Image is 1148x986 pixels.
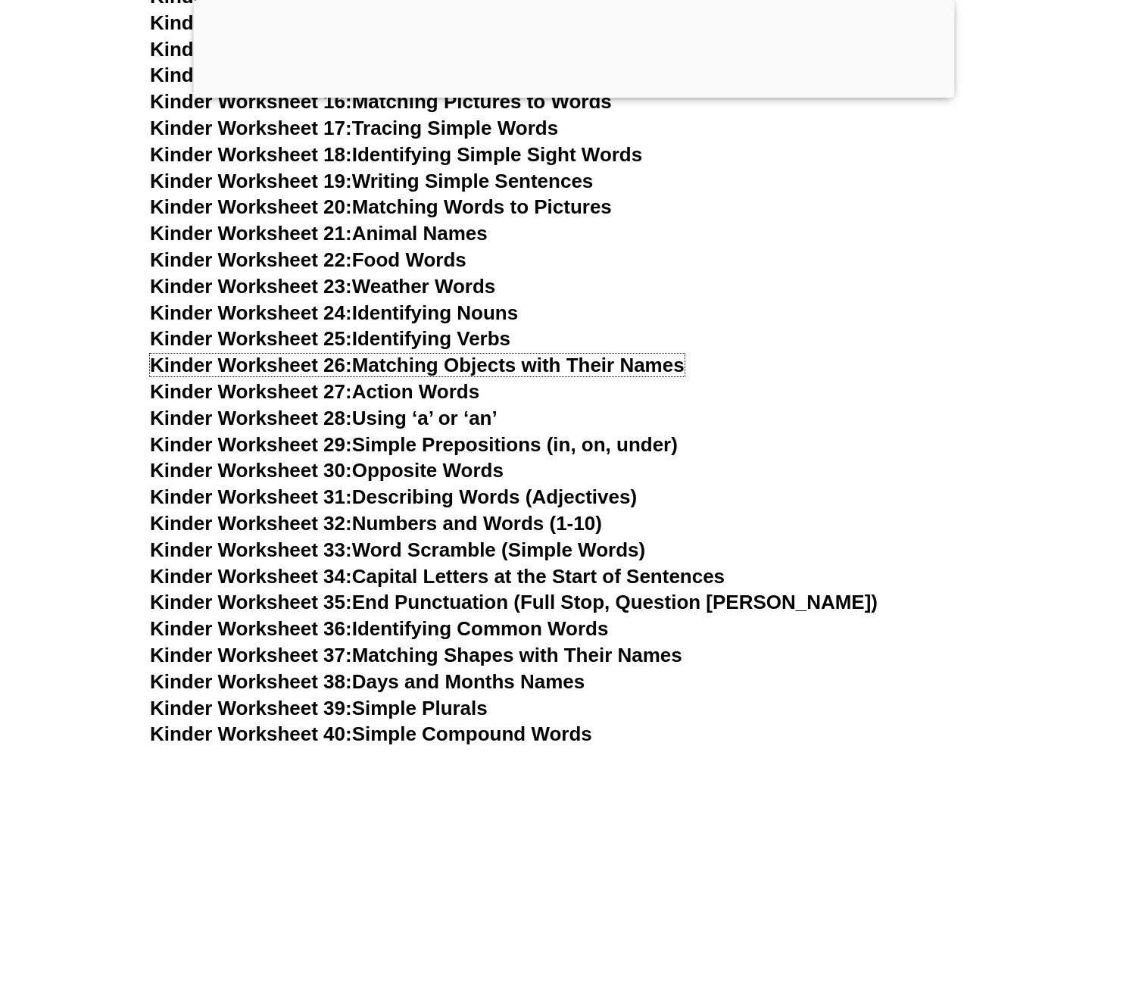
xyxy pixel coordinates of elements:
a: Kinder Worksheet 37:Matching Shapes with Their Names [150,644,682,666]
span: Kinder Worksheet 34: [150,565,352,588]
a: Kinder Worksheet 24:Identifying Nouns [150,301,518,324]
a: Kinder Worksheet 30:Opposite Words [150,459,504,482]
span: Kinder Worksheet 38: [150,670,352,693]
a: Kinder Worksheet 26:Matching Objects with Their Names [150,354,685,376]
span: Kinder Worksheet 20: [150,195,352,218]
a: Kinder Worksheet 34:Capital Letters at the Start of Sentences [150,565,725,588]
a: Kinder Worksheet 22:Food Words [150,248,466,271]
a: Kinder Worksheet 13:Colour Words [150,11,482,34]
iframe: Chat Widget [896,815,1148,986]
a: Kinder Worksheet 35:End Punctuation (Full Stop, Question [PERSON_NAME]) [150,591,878,613]
span: Kinder Worksheet 17: [150,117,352,139]
span: Kinder Worksheet 27: [150,380,352,403]
span: Kinder Worksheet 31: [150,485,352,508]
a: Kinder Worksheet 28:Using ‘a’ or ‘an’ [150,407,498,429]
span: Kinder Worksheet 32: [150,512,352,535]
a: Kinder Worksheet 15:Simple Word Families (e.g., cat, bat, hat) [150,64,728,86]
a: Kinder Worksheet 25:Identifying Verbs [150,327,510,350]
span: Kinder Worksheet 21: [150,222,352,245]
a: Kinder Worksheet 20:Matching Words to Pictures [150,195,612,218]
a: Kinder Worksheet 17:Tracing Simple Words [150,117,558,139]
span: Kinder Worksheet 13: [150,11,352,34]
span: Kinder Worksheet 30: [150,459,352,482]
span: Kinder Worksheet 26: [150,354,352,376]
a: Kinder Worksheet 19:Writing Simple Sentences [150,170,593,192]
span: Kinder Worksheet 29: [150,433,352,456]
a: Kinder Worksheet 32:Numbers and Words (1-10) [150,512,602,535]
span: Kinder Worksheet 19: [150,170,352,192]
span: Kinder Worksheet 16: [150,90,352,113]
a: Kinder Worksheet 29:Simple Prepositions (in, on, under) [150,433,678,456]
a: Kinder Worksheet 36:Identifying Common Words [150,617,608,640]
a: Kinder Worksheet 40:Simple Compound Words [150,722,592,745]
a: Kinder Worksheet 18:Identifying Simple Sight Words [150,143,642,166]
span: Kinder Worksheet 25: [150,327,352,350]
span: Kinder Worksheet 39: [150,697,352,719]
span: Kinder Worksheet 14: [150,38,352,61]
span: Kinder Worksheet 33: [150,538,352,561]
span: Kinder Worksheet 24: [150,301,352,324]
span: Kinder Worksheet 35: [150,591,352,613]
a: Kinder Worksheet 33:Word Scramble (Simple Words) [150,538,645,561]
iframe: Advertisement [150,748,998,967]
a: Kinder Worksheet 16:Matching Pictures to Words [150,90,612,113]
span: Kinder Worksheet 36: [150,617,352,640]
a: Kinder Worksheet 38:Days and Months Names [150,670,585,693]
span: Kinder Worksheet 28: [150,407,352,429]
a: Kinder Worksheet 21:Animal Names [150,222,488,245]
a: Kinder Worksheet 39:Simple Plurals [150,697,488,719]
a: Kinder Worksheet 31:Describing Words (Adjectives) [150,485,637,508]
span: Kinder Worksheet 18: [150,143,352,166]
span: Kinder Worksheet 37: [150,644,352,666]
span: Kinder Worksheet 22: [150,248,352,271]
span: Kinder Worksheet 40: [150,722,352,745]
a: Kinder Worksheet 27:Action Words [150,380,479,403]
span: Kinder Worksheet 15: [150,64,352,86]
a: Kinder Worksheet 14:Days of the Week [150,38,514,61]
span: Kinder Worksheet 23: [150,275,352,298]
a: Kinder Worksheet 23:Weather Words [150,275,495,298]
